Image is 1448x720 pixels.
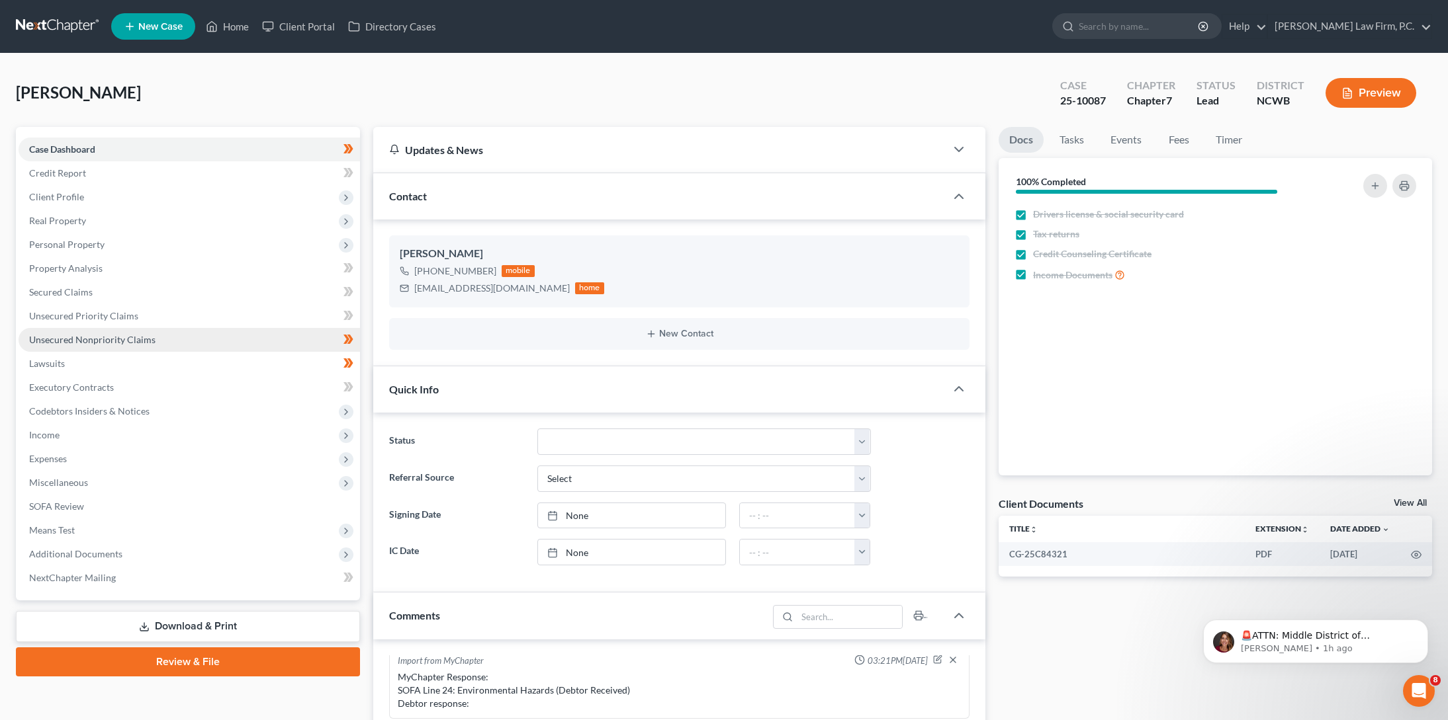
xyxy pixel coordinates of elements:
i: unfold_more [1301,526,1309,534]
div: Chapter [1127,78,1175,93]
a: NextChapter Mailing [19,566,360,590]
a: Events [1100,127,1152,153]
div: [PERSON_NAME] [400,246,959,262]
span: Property Analysis [29,262,103,274]
a: View All [1394,499,1427,508]
a: None [538,540,725,565]
a: Property Analysis [19,257,360,280]
a: Help [1222,15,1267,38]
a: None [538,503,725,528]
div: home [575,282,604,294]
span: Quick Info [389,383,439,395]
span: Unsecured Nonpriority Claims [29,334,156,345]
span: Income [29,429,60,440]
span: [PERSON_NAME] [16,83,141,102]
span: 03:21PM[DATE] [868,655,928,667]
div: Client Documents [999,497,1083,510]
a: Unsecured Nonpriority Claims [19,328,360,352]
a: Case Dashboard [19,138,360,161]
a: Unsecured Priority Claims [19,304,360,328]
a: Executory Contracts [19,376,360,399]
label: Referral Source [383,465,531,492]
span: New Case [138,22,183,32]
span: Credit Counseling Certificate [1033,247,1152,260]
span: Unsecured Priority Claims [29,310,138,321]
div: District [1257,78,1304,93]
a: Fees [1157,127,1200,153]
span: Real Property [29,215,86,226]
span: 7 [1166,94,1172,106]
label: IC Date [383,539,531,565]
i: expand_more [1382,526,1390,534]
a: Download & Print [16,611,360,642]
div: MyChapter Response: SOFA Line 24: Environmental Hazards (Debtor Received) Debtor response: [398,670,961,710]
a: Client Portal [255,15,341,38]
div: Import from MyChapter [398,655,484,668]
button: New Contact [400,329,959,339]
td: CG-25C84321 [999,542,1245,566]
span: Lawsuits [29,358,65,369]
input: -- : -- [740,540,855,565]
input: -- : -- [740,503,855,528]
span: Case Dashboard [29,143,95,155]
span: SOFA Review [29,500,84,512]
a: Titleunfold_more [1009,524,1038,534]
span: Comments [389,609,440,621]
div: Updates & News [389,143,930,157]
span: Secured Claims [29,286,93,298]
a: SOFA Review [19,495,360,518]
a: Timer [1205,127,1253,153]
i: unfold_more [1030,526,1038,534]
div: [EMAIL_ADDRESS][DOMAIN_NAME] [414,282,570,295]
a: Extensionunfold_more [1255,524,1309,534]
input: Search by name... [1079,14,1200,38]
span: Tax returns [1033,227,1079,241]
span: Additional Documents [29,548,122,559]
a: Docs [999,127,1044,153]
a: [PERSON_NAME] Law Firm, P.C. [1268,15,1431,38]
span: Miscellaneous [29,477,88,488]
span: NextChapter Mailing [29,572,116,583]
span: Means Test [29,524,75,536]
div: [PHONE_NUMBER] [414,264,496,278]
div: Lead [1197,93,1236,108]
button: Preview [1326,78,1416,108]
a: Directory Cases [341,15,443,38]
div: Case [1060,78,1106,93]
span: Client Profile [29,191,84,202]
td: [DATE] [1320,542,1400,566]
div: NCWB [1257,93,1304,108]
div: 25-10087 [1060,93,1106,108]
div: Chapter [1127,93,1175,108]
span: Executory Contracts [29,381,114,393]
span: Credit Report [29,167,86,179]
a: Home [199,15,255,38]
label: Signing Date [383,502,531,529]
span: Contact [389,190,427,202]
span: Personal Property [29,239,105,250]
div: mobile [502,265,535,277]
iframe: Intercom notifications message [1183,592,1448,684]
span: Expenses [29,453,67,464]
strong: 100% Completed [1016,176,1086,187]
a: Secured Claims [19,280,360,304]
span: Drivers license & social security card [1033,208,1184,221]
a: Credit Report [19,161,360,185]
input: Search... [797,606,903,628]
td: PDF [1245,542,1320,566]
span: Codebtors Insiders & Notices [29,405,150,417]
a: Lawsuits [19,352,360,376]
span: Income Documents [1033,268,1112,282]
a: Review & File [16,647,360,676]
a: Date Added expand_more [1330,524,1390,534]
span: 8 [1430,675,1441,686]
iframe: Intercom live chat [1403,675,1435,707]
label: Status [383,428,531,455]
div: Status [1197,78,1236,93]
a: Tasks [1049,127,1095,153]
